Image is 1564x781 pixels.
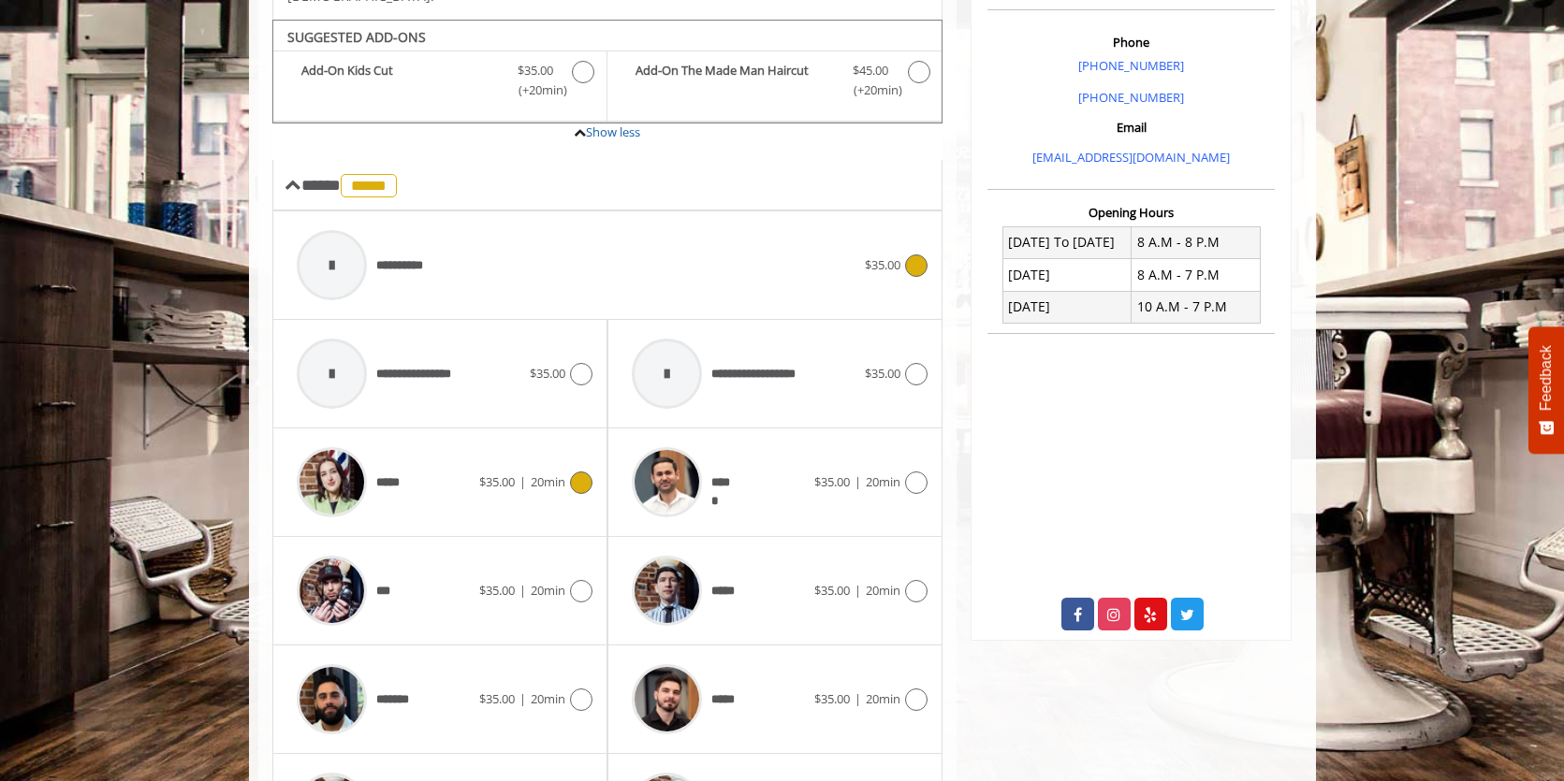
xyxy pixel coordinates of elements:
span: | [519,690,526,707]
span: Feedback [1538,345,1555,411]
a: [EMAIL_ADDRESS][DOMAIN_NAME] [1032,149,1230,166]
span: $35.00 [530,365,565,382]
a: Show less [586,123,640,140]
b: Add-On Kids Cut [301,61,499,100]
a: [PHONE_NUMBER] [1078,89,1184,106]
td: 10 A.M - 7 P.M [1132,291,1261,323]
span: 20min [866,690,900,707]
span: (+20min ) [507,80,563,100]
span: 20min [531,690,565,707]
td: 8 A.M - 8 P.M [1132,226,1261,258]
td: 8 A.M - 7 P.M [1132,259,1261,291]
span: 20min [531,582,565,599]
span: $35.00 [479,582,515,599]
span: $35.00 [865,256,900,273]
span: 20min [866,473,900,490]
span: (+20min ) [842,80,898,100]
td: [DATE] [1002,259,1132,291]
span: 20min [866,582,900,599]
span: | [855,690,861,707]
span: | [855,582,861,599]
label: Add-On The Made Man Haircut [617,61,932,105]
span: $35.00 [479,690,515,707]
div: Kids cut Add-onS [272,20,943,123]
span: $35.00 [814,582,850,599]
label: Add-On Kids Cut [283,61,597,105]
span: | [855,473,861,490]
h3: Email [992,121,1270,134]
span: $35.00 [479,473,515,490]
h3: Opening Hours [987,206,1275,219]
span: $35.00 [814,690,850,707]
button: Feedback - Show survey [1528,326,1564,454]
span: | [519,473,526,490]
span: $35.00 [865,365,900,382]
span: 20min [531,473,565,490]
span: $35.00 [814,473,850,490]
b: Add-On The Made Man Haircut [636,61,834,100]
a: [PHONE_NUMBER] [1078,57,1184,74]
span: $35.00 [518,61,553,80]
b: SUGGESTED ADD-ONS [287,28,426,46]
span: $45.00 [853,61,888,80]
h3: Phone [992,36,1270,49]
td: [DATE] [1002,291,1132,323]
td: [DATE] To [DATE] [1002,226,1132,258]
span: | [519,582,526,599]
